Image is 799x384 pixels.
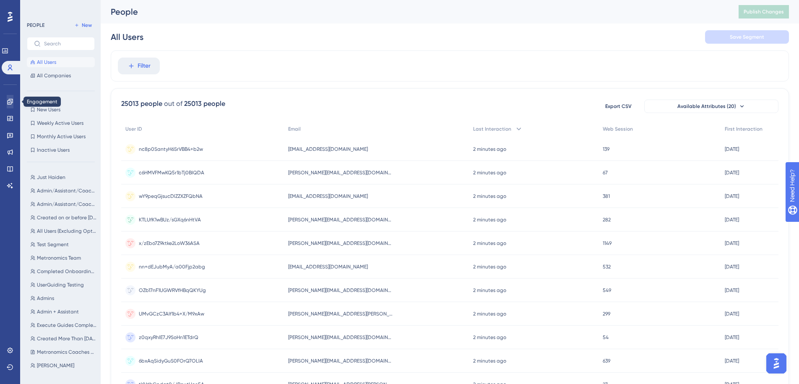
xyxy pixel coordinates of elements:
button: Filter [118,58,160,74]
span: 67 [603,169,608,176]
span: Monthly Active Users [37,133,86,140]
button: All Companies [27,71,95,81]
button: UserGuiding Testing [27,280,100,290]
span: Admin/Assistant/Coach created on or before [DATE] [37,201,96,208]
button: Save Segment [705,30,789,44]
time: 2 minutes ago [473,240,506,246]
span: c6HMVFMwKQ5r1bTj0BIQDA [139,169,204,176]
time: 2 minutes ago [473,264,506,270]
div: out of [164,99,182,109]
button: New Users [27,105,95,115]
span: [EMAIL_ADDRESS][DOMAIN_NAME] [288,193,368,200]
span: KTLUfK1wBUz/sGXq6nHtVA [139,216,201,223]
button: Publish Changes [739,5,789,18]
span: Admins [37,295,54,302]
span: [EMAIL_ADDRESS][DOMAIN_NAME] [288,263,368,270]
time: [DATE] [725,358,739,364]
span: Admin + Assistant [37,308,79,315]
span: Inactive Users [37,147,70,153]
span: 549 [603,287,611,294]
time: 2 minutes ago [473,358,506,364]
span: Need Help? [20,2,52,12]
div: 25013 people [184,99,225,109]
button: Created on or before [DATE] [27,213,100,223]
button: Metronomics Coaches + [PERSON_NAME] [27,347,100,357]
span: All Companies [37,72,71,79]
time: 2 minutes ago [473,311,506,317]
span: Created on or before [DATE] [37,214,96,221]
time: [DATE] [725,193,739,199]
span: OZb17nF1UGWRVfHBqQKYUg [139,287,206,294]
span: New [82,22,92,29]
span: [PERSON_NAME][EMAIL_ADDRESS][DOMAIN_NAME] [288,358,393,364]
button: Completed Onboarding Checklist [27,266,100,276]
button: Admin/Assistant/Coach created on or before [DATE] [27,199,100,209]
time: [DATE] [725,311,739,317]
span: First Interaction [725,126,763,132]
span: wY9peqGjsucDlZZXZFQbNA [139,193,203,200]
time: 2 minutes ago [473,334,506,340]
span: nn+dEJubMyA/a00Fjp2abg [139,263,205,270]
span: Just Haiden [37,174,65,181]
div: PEOPLE [27,22,44,29]
button: New [71,20,95,30]
span: Test Segment [37,241,69,248]
span: 299 [603,310,610,317]
span: 381 [603,193,610,200]
span: Metronomics Team [37,255,81,261]
span: Created More Than [DATE] [37,335,96,342]
span: [PERSON_NAME][EMAIL_ADDRESS][DOMAIN_NAME] [288,287,393,294]
span: New Users [37,106,60,113]
span: Available Attributes (20) [677,103,736,110]
span: User ID [125,126,142,132]
span: Save Segment [730,34,764,40]
span: Admin/Assistant/Coach created after [DATE] [37,187,96,194]
span: [PERSON_NAME] [37,362,74,369]
iframe: UserGuiding AI Assistant Launcher [764,351,789,376]
button: Execute Guides Completed [27,320,100,330]
time: [DATE] [725,146,739,152]
input: Search [44,41,88,47]
button: All Users (Excluding Opted out) [27,226,100,236]
span: z0qxyRhIE7J9SoHn1ETdrQ [139,334,198,341]
time: 2 minutes ago [473,193,506,199]
button: Admins [27,293,100,303]
time: [DATE] [725,217,739,223]
span: [PERSON_NAME][EMAIL_ADDRESS][DOMAIN_NAME] [288,334,393,341]
span: All Users (Excluding Opted out) [37,228,96,234]
button: Available Attributes (20) [644,100,778,113]
span: Web Session [603,126,633,132]
span: [EMAIL_ADDRESS][DOMAIN_NAME] [288,146,368,153]
button: Weekly Active Users [27,118,95,128]
time: 2 minutes ago [473,287,506,293]
button: Monthly Active Users [27,132,95,142]
button: Just Haiden [27,172,100,182]
button: Admin + Assistant [27,307,100,317]
span: UserGuiding Testing [37,281,84,288]
button: All Users [27,57,95,67]
span: Email [288,126,301,132]
button: Test Segment [27,239,100,250]
span: UMvGCzC3AIf1b4+X/M9xAw [139,310,204,317]
time: [DATE] [725,240,739,246]
span: [PERSON_NAME][EMAIL_ADDRESS][DOMAIN_NAME] [288,240,393,247]
button: [PERSON_NAME] [27,360,100,371]
span: Completed Onboarding Checklist [37,268,96,275]
button: Metronomics Team [27,253,100,263]
span: 282 [603,216,611,223]
time: [DATE] [725,287,739,293]
span: Weekly Active Users [37,120,83,126]
span: Metronomics Coaches + [PERSON_NAME] [37,349,96,355]
div: 25013 people [121,99,162,109]
span: 54 [603,334,609,341]
span: Execute Guides Completed [37,322,96,329]
span: 6bxAqSidyGuS0FOrQ7OLIA [139,358,203,364]
time: 2 minutes ago [473,217,506,223]
span: nc8p0SantyH6SrVBB4+b2w [139,146,203,153]
div: All Users [111,31,143,43]
time: 2 minutes ago [473,170,506,176]
div: People [111,6,718,18]
span: Filter [138,61,151,71]
time: [DATE] [725,334,739,340]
